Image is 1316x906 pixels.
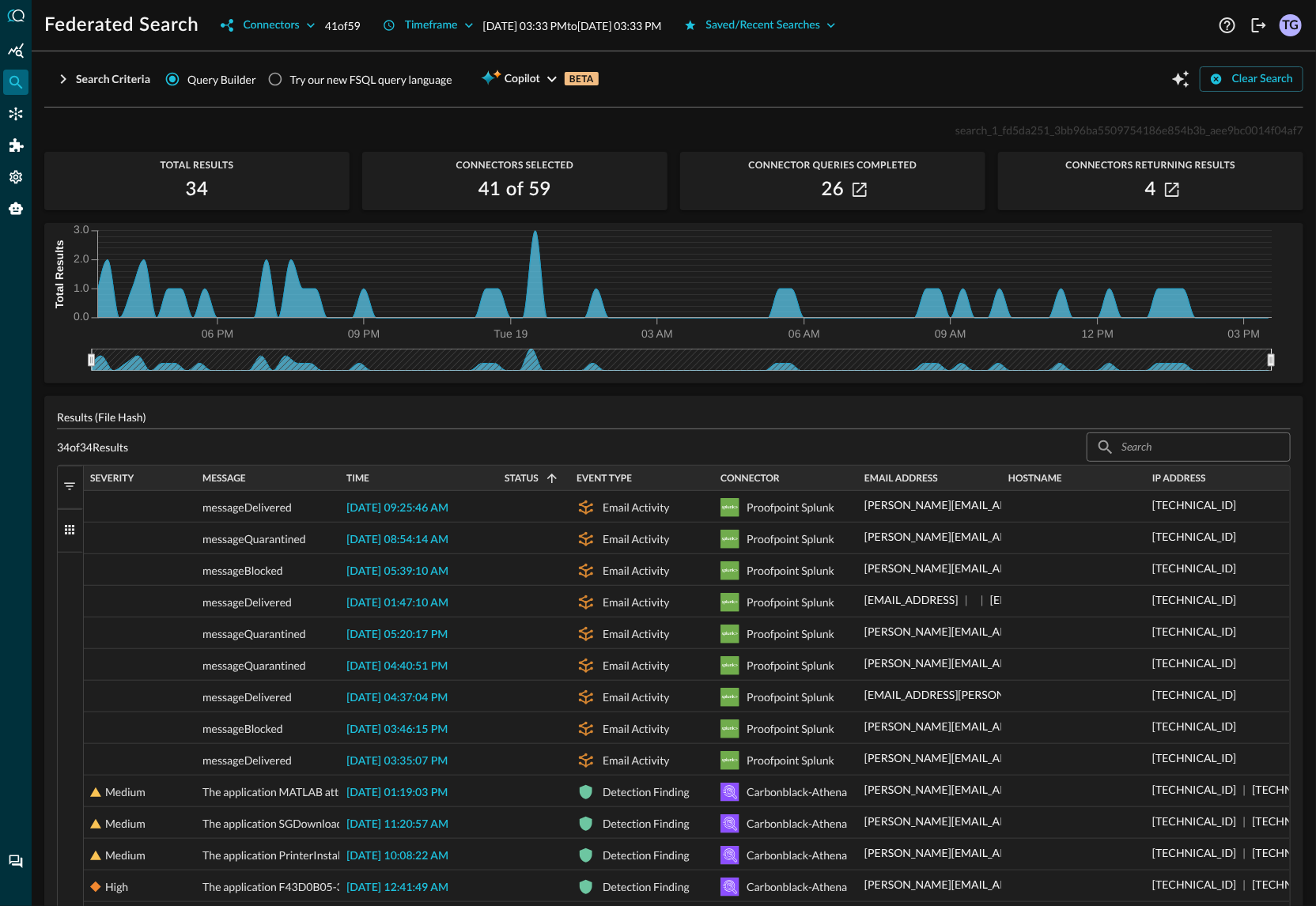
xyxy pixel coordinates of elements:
[965,591,968,608] p: |
[747,745,834,776] div: Proofpoint Splunk
[3,101,28,126] div: Connectors
[747,871,847,903] div: Carbonblack-Athena
[706,16,821,36] div: Saved/Recent Searches
[362,160,667,171] span: Connectors Selected
[720,625,739,644] svg: Splunk
[990,591,1174,608] p: [EMAIL_ADDRESS][DOMAIN_NAME]
[603,776,690,808] div: Detection Finding
[74,311,89,323] tspan: 0.0
[1152,749,1236,766] p: [TECHNICAL_ID]
[720,878,739,897] svg: Amazon Athena (for Amazon S3)
[1152,686,1236,703] p: [TECHNICAL_ID]
[747,713,834,745] div: Proofpoint Splunk
[603,745,670,776] div: Email Activity
[202,776,686,808] span: The application MATLAB attempted to modify a user data file. This is potentially due to Ransomware.
[747,523,834,555] div: Proofpoint Splunk
[1152,528,1236,545] p: [TECHNICAL_ID]
[747,650,834,681] div: Proofpoint Splunk
[864,718,1132,734] p: [PERSON_NAME][EMAIL_ADDRESS][PERSON_NAME]
[3,849,28,874] div: Chat
[864,473,938,484] span: Email Address
[1152,591,1236,608] p: [TECHNICAL_ID]
[202,681,292,713] span: messageDelivered
[44,66,160,92] button: Search Criteria
[1082,328,1114,341] tspan: 12 PM
[864,496,1132,513] p: [PERSON_NAME][EMAIL_ADDRESS][PERSON_NAME]
[202,473,246,484] span: Message
[187,71,256,88] span: Query Builder
[1232,70,1293,89] div: Clear Search
[747,618,834,650] div: Proofpoint Splunk
[864,528,1132,545] p: [PERSON_NAME][EMAIL_ADDRESS][PERSON_NAME]
[3,164,28,190] div: Settings
[864,623,1132,640] p: [PERSON_NAME][EMAIL_ADDRESS][PERSON_NAME]
[822,177,845,202] h2: 26
[720,846,739,865] svg: Amazon Athena (for Amazon S3)
[1152,655,1236,671] p: [TECHNICAL_ID]
[720,814,739,833] svg: Amazon Athena (for Amazon S3)
[202,713,283,745] span: messageBlocked
[1242,844,1246,861] p: |
[603,523,670,555] div: Email Activity
[346,851,448,862] span: [DATE] 10:08:22 AM
[105,840,146,871] div: Medium
[74,224,89,236] tspan: 3.0
[747,808,847,840] div: Carbonblack-Athena
[720,656,739,675] svg: Splunk
[675,13,846,38] button: Saved/Recent Searches
[471,66,608,92] button: CopilotBETA
[603,555,670,587] div: Email Activity
[1228,328,1260,341] tspan: 03 PM
[53,240,66,308] tspan: Total Results
[747,840,847,871] div: Carbonblack-Athena
[577,473,632,484] span: Event Type
[74,252,89,265] tspan: 2.0
[1152,496,1236,513] p: [TECHNICAL_ID]
[1242,876,1246,893] p: |
[603,681,670,713] div: Email Activity
[3,70,28,95] div: Federated Search
[346,787,448,798] span: [DATE] 01:19:03 PM
[603,650,670,681] div: Email Activity
[202,808,719,840] span: The application SGDownload.exe attempted a network connection to a Low Reputation or known malware s
[243,16,299,36] div: Connectors
[747,492,834,523] div: Proofpoint Splunk
[105,808,146,840] div: Medium
[4,133,29,158] div: Addons
[747,681,834,713] div: Proofpoint Splunk
[1152,844,1236,861] p: [TECHNICAL_ID]
[202,871,722,903] span: The application F43D0B05-3033-47BE-B9EF-271C756E52AA invoked a system utility application (diskutil)
[1152,876,1236,893] p: [TECHNICAL_ID]
[202,555,283,587] span: messageBlocked
[346,566,448,577] span: [DATE] 05:39:10 AM
[680,160,985,171] span: Connector Queries Completed
[720,751,739,770] svg: Splunk
[1242,781,1246,798] p: |
[346,503,448,514] span: [DATE] 09:25:46 AM
[720,473,780,484] span: Connector
[603,587,670,618] div: Email Activity
[603,871,690,903] div: Detection Finding
[202,745,292,776] span: messageDelivered
[202,328,233,341] tspan: 06 PM
[1152,473,1206,484] span: IP Address
[720,688,739,707] svg: Splunk
[346,819,448,830] span: [DATE] 11:20:57 AM
[90,473,134,484] span: Severity
[1121,432,1254,462] input: Search
[483,17,662,34] p: [DATE] 03:33 PM to [DATE] 03:33 PM
[76,70,150,89] div: Search Criteria
[346,693,448,704] span: [DATE] 04:37:04 PM
[603,808,690,840] div: Detection Finding
[202,587,292,618] span: messageDelivered
[202,523,306,555] span: messageQuarantined
[44,160,350,171] span: Total Results
[211,13,324,38] button: Connectors
[105,776,146,808] div: Medium
[1152,813,1236,829] p: [TECHNICAL_ID]
[565,72,599,85] p: BETA
[57,439,128,455] p: 34 of 34 Results
[346,724,448,735] span: [DATE] 03:46:15 PM
[1152,623,1236,640] p: [TECHNICAL_ID]
[603,840,690,871] div: Detection Finding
